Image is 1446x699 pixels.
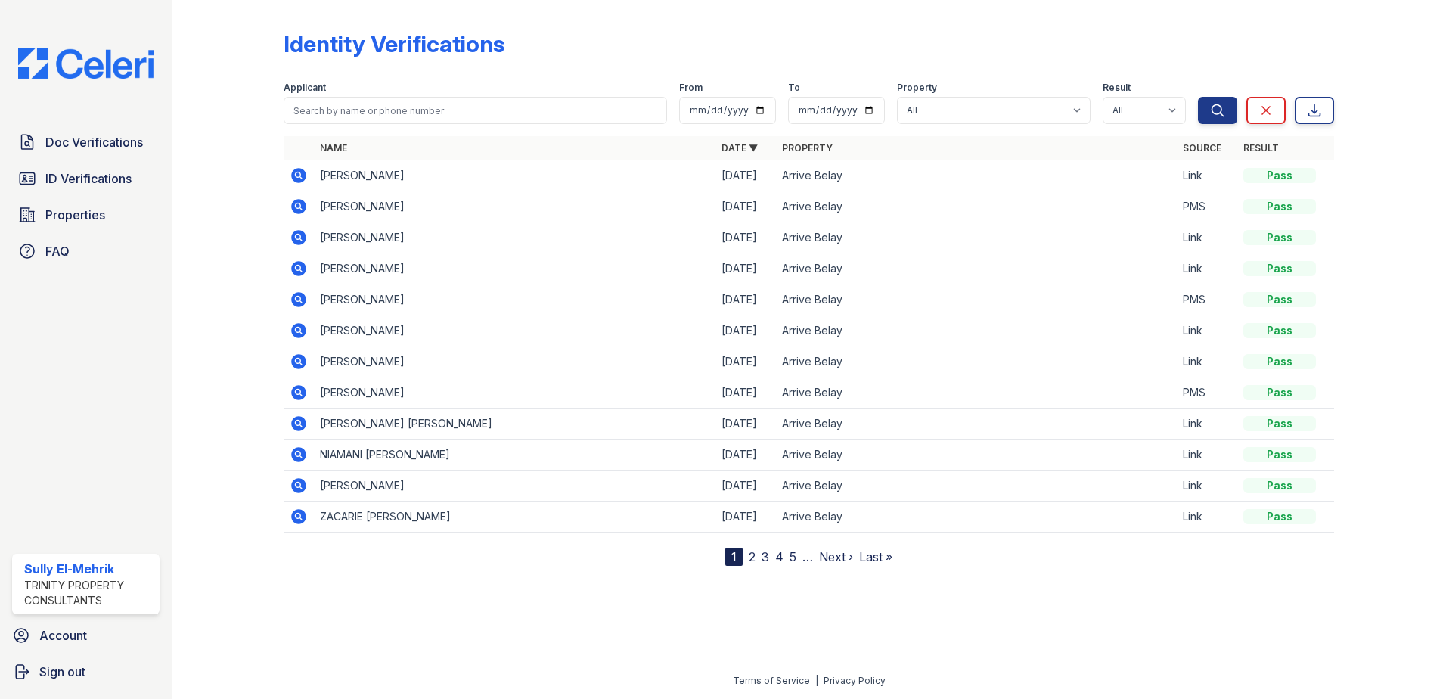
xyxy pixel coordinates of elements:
[314,346,715,377] td: [PERSON_NAME]
[776,409,1178,440] td: Arrive Belay
[320,142,347,154] a: Name
[1177,284,1237,315] td: PMS
[1177,160,1237,191] td: Link
[802,548,813,566] span: …
[776,160,1178,191] td: Arrive Belay
[715,222,776,253] td: [DATE]
[39,626,87,645] span: Account
[776,471,1178,502] td: Arrive Belay
[1243,292,1316,307] div: Pass
[12,200,160,230] a: Properties
[824,675,886,686] a: Privacy Policy
[6,657,166,687] a: Sign out
[897,82,937,94] label: Property
[1183,142,1221,154] a: Source
[6,620,166,651] a: Account
[1177,191,1237,222] td: PMS
[715,471,776,502] td: [DATE]
[815,675,818,686] div: |
[314,377,715,409] td: [PERSON_NAME]
[39,663,85,681] span: Sign out
[776,346,1178,377] td: Arrive Belay
[1243,354,1316,369] div: Pass
[721,142,758,154] a: Date ▼
[314,440,715,471] td: NIAMANI [PERSON_NAME]
[1177,315,1237,346] td: Link
[314,222,715,253] td: [PERSON_NAME]
[314,191,715,222] td: [PERSON_NAME]
[1177,253,1237,284] td: Link
[45,133,143,151] span: Doc Verifications
[1243,261,1316,276] div: Pass
[776,440,1178,471] td: Arrive Belay
[1243,230,1316,245] div: Pass
[715,253,776,284] td: [DATE]
[12,127,160,157] a: Doc Verifications
[314,502,715,533] td: ZACARIE [PERSON_NAME]
[776,222,1178,253] td: Arrive Belay
[314,284,715,315] td: [PERSON_NAME]
[715,284,776,315] td: [DATE]
[284,97,667,124] input: Search by name or phone number
[715,346,776,377] td: [DATE]
[45,169,132,188] span: ID Verifications
[1177,409,1237,440] td: Link
[776,253,1178,284] td: Arrive Belay
[314,471,715,502] td: [PERSON_NAME]
[859,549,892,564] a: Last »
[1243,142,1279,154] a: Result
[12,236,160,266] a: FAQ
[314,409,715,440] td: [PERSON_NAME] [PERSON_NAME]
[1177,471,1237,502] td: Link
[314,253,715,284] td: [PERSON_NAME]
[284,30,504,57] div: Identity Verifications
[1177,222,1237,253] td: Link
[776,377,1178,409] td: Arrive Belay
[1243,199,1316,214] div: Pass
[45,206,105,224] span: Properties
[1243,385,1316,400] div: Pass
[776,502,1178,533] td: Arrive Belay
[715,409,776,440] td: [DATE]
[725,548,743,566] div: 1
[1177,377,1237,409] td: PMS
[24,560,154,578] div: Sully El-Mehrik
[776,284,1178,315] td: Arrive Belay
[45,242,70,260] span: FAQ
[715,160,776,191] td: [DATE]
[1103,82,1131,94] label: Result
[762,549,769,564] a: 3
[12,163,160,194] a: ID Verifications
[776,315,1178,346] td: Arrive Belay
[284,82,326,94] label: Applicant
[788,82,800,94] label: To
[1243,323,1316,338] div: Pass
[1243,447,1316,462] div: Pass
[24,578,154,608] div: Trinity Property Consultants
[715,440,776,471] td: [DATE]
[782,142,833,154] a: Property
[715,191,776,222] td: [DATE]
[715,377,776,409] td: [DATE]
[314,315,715,346] td: [PERSON_NAME]
[819,549,853,564] a: Next ›
[1243,509,1316,524] div: Pass
[790,549,796,564] a: 5
[314,160,715,191] td: [PERSON_NAME]
[1177,346,1237,377] td: Link
[776,191,1178,222] td: Arrive Belay
[679,82,703,94] label: From
[1243,168,1316,183] div: Pass
[1243,416,1316,431] div: Pass
[775,549,784,564] a: 4
[733,675,810,686] a: Terms of Service
[1177,440,1237,471] td: Link
[715,502,776,533] td: [DATE]
[715,315,776,346] td: [DATE]
[1177,502,1237,533] td: Link
[749,549,756,564] a: 2
[1243,478,1316,493] div: Pass
[6,48,166,79] img: CE_Logo_Blue-a8612792a0a2168367f1c8372b55b34899dd931a85d93a1a3d3e32e68fde9ad4.png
